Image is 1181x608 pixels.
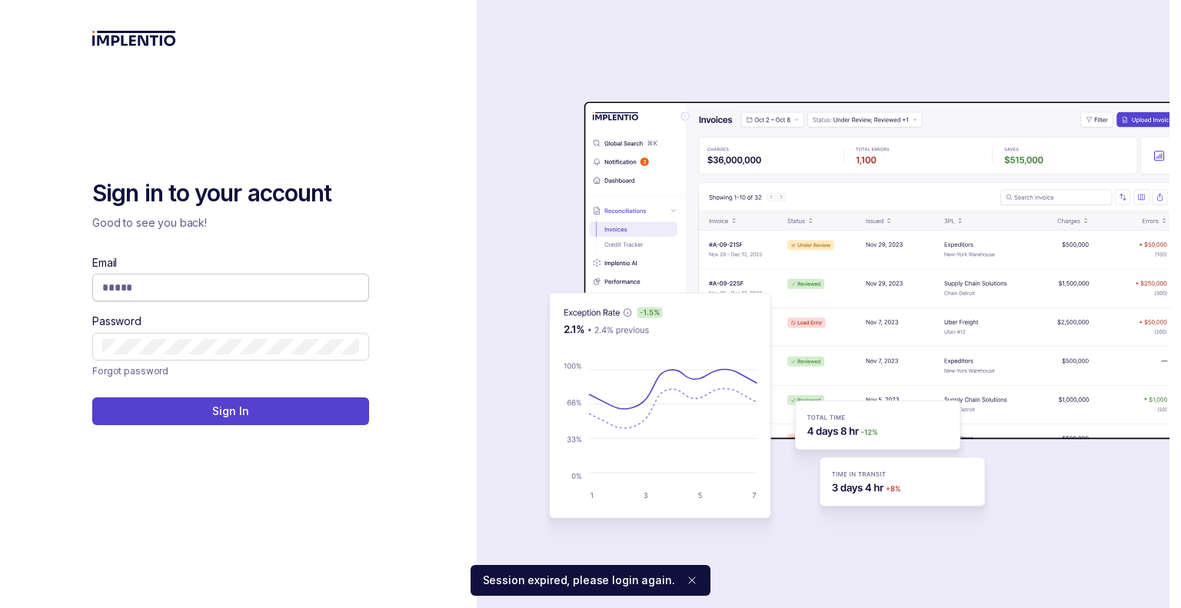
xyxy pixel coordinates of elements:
img: logo [92,31,176,46]
h2: Sign in to your account [92,178,369,209]
p: Forgot password [92,364,168,379]
p: Sign In [212,404,248,419]
a: Link Forgot password [92,364,168,379]
label: Password [92,314,141,329]
label: Email [92,255,117,271]
button: Sign In [92,397,369,425]
p: Good to see you back! [92,215,369,231]
p: Session expired, please login again. [483,573,675,588]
